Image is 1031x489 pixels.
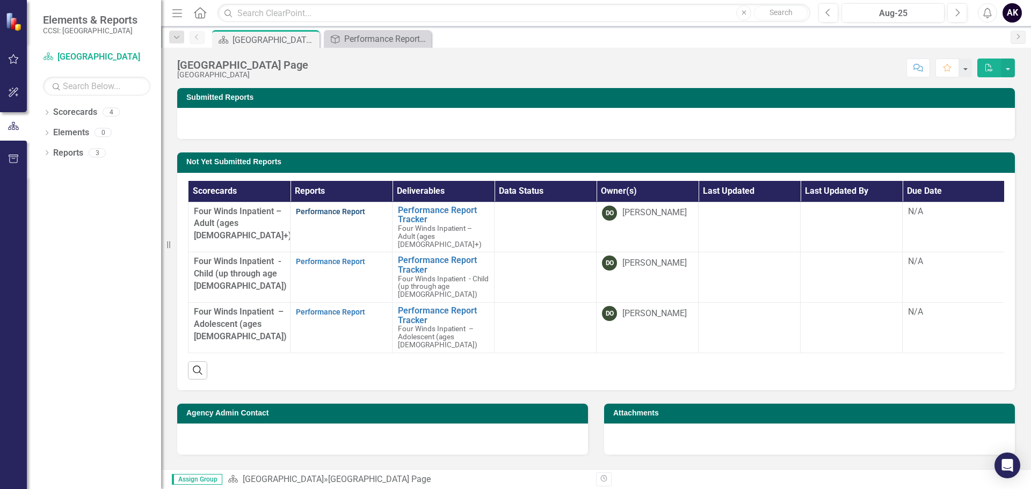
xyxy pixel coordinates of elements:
div: 4 [103,108,120,117]
div: Open Intercom Messenger [994,452,1020,478]
span: Elements & Reports [43,13,137,26]
div: 0 [95,128,112,137]
div: [PERSON_NAME] [622,207,687,219]
td: Double-Click to Edit Right Click for Context Menu [393,202,495,252]
div: Aug-25 [845,7,941,20]
h3: Agency Admin Contact [186,409,583,417]
a: Performance Report Tracker [326,32,429,46]
button: Aug-25 [841,3,945,23]
div: [GEOGRAPHIC_DATA] Page [177,59,308,71]
small: CCSI: [GEOGRAPHIC_DATA] [43,26,137,35]
span: Four Winds Inpatient – Adolescent (ages [DEMOGRAPHIC_DATA]) [398,324,477,349]
input: Search Below... [43,77,150,96]
span: Four Winds Inpatient – Adult (ages [DEMOGRAPHIC_DATA]+) [398,224,482,249]
span: Assign Group [172,474,222,485]
div: DO [602,206,617,221]
a: Performance Report Tracker [398,256,489,274]
a: Performance Report Tracker [398,306,489,325]
a: [GEOGRAPHIC_DATA] [43,51,150,63]
div: [GEOGRAPHIC_DATA] [177,71,308,79]
div: DO [602,306,617,321]
div: N/A [908,306,999,318]
td: Double-Click to Edit Right Click for Context Menu [393,252,495,303]
td: Double-Click to Edit [495,303,597,353]
div: » [228,473,588,486]
div: [PERSON_NAME] [622,257,687,269]
h3: Attachments [613,409,1010,417]
span: Four Winds Inpatient - Child (up through age [DEMOGRAPHIC_DATA]) [398,274,489,299]
a: [GEOGRAPHIC_DATA] [243,474,324,484]
span: Four Winds Inpatient – Adult (ages [DEMOGRAPHIC_DATA]+) [194,206,292,241]
div: 3 [89,148,106,157]
span: Four Winds Inpatient - Child (up through age [DEMOGRAPHIC_DATA]) [194,256,287,291]
div: N/A [908,256,999,268]
h3: Not Yet Submitted Reports [186,158,1010,166]
a: Performance Report Tracker [398,206,489,224]
div: [GEOGRAPHIC_DATA] Page [233,33,317,47]
h3: Submitted Reports [186,93,1010,101]
span: Search [769,8,793,17]
span: Four Winds Inpatient – Adolescent (ages [DEMOGRAPHIC_DATA]) [194,306,287,341]
img: ClearPoint Strategy [5,12,24,31]
button: Search [754,5,808,20]
td: Double-Click to Edit [495,252,597,303]
a: Reports [53,147,83,159]
div: N/A [908,206,999,218]
td: Double-Click to Edit [495,202,597,252]
a: Elements [53,127,89,139]
div: Performance Report Tracker [344,32,429,46]
a: Performance Report [296,207,365,216]
a: Performance Report [296,308,365,316]
a: Scorecards [53,106,97,119]
div: [PERSON_NAME] [622,308,687,320]
div: DO [602,256,617,271]
input: Search ClearPoint... [217,4,810,23]
td: Double-Click to Edit Right Click for Context Menu [393,303,495,353]
div: [GEOGRAPHIC_DATA] Page [328,474,431,484]
button: AK [1003,3,1022,23]
a: Performance Report [296,257,365,266]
